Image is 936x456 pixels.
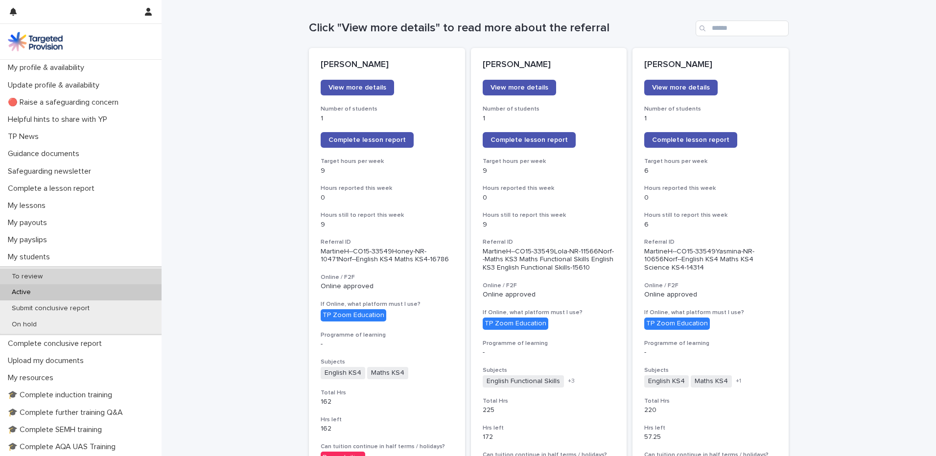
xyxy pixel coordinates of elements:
[652,84,710,91] span: View more details
[644,433,777,441] p: 57.25
[309,21,692,35] h1: Click "View more details" to read more about the referral
[696,21,789,36] input: Search
[483,184,615,192] h3: Hours reported this week
[483,424,615,432] h3: Hrs left
[483,221,615,229] p: 9
[483,132,576,148] a: Complete lesson report
[644,221,777,229] p: 6
[4,373,61,383] p: My resources
[483,60,615,70] p: [PERSON_NAME]
[644,132,737,148] a: Complete lesson report
[321,158,453,165] h3: Target hours per week
[4,442,123,452] p: 🎓 Complete AQA UAS Training
[644,348,777,357] p: -
[483,211,615,219] h3: Hours still to report this week
[644,318,710,330] div: TP Zoom Education
[321,114,453,123] p: 1
[644,114,777,123] p: 1
[321,194,453,202] p: 0
[644,167,777,175] p: 6
[644,406,777,414] p: 220
[483,238,615,246] h3: Referral ID
[4,304,97,313] p: Submit conclusive report
[568,378,575,384] span: + 3
[321,309,386,321] div: TP Zoom Education
[4,98,126,107] p: 🔴 Raise a safeguarding concern
[321,425,453,433] p: 162
[644,397,777,405] h3: Total Hrs
[491,137,568,143] span: Complete lesson report
[483,318,548,330] div: TP Zoom Education
[4,63,92,72] p: My profile & availability
[321,443,453,451] h3: Can tuition continue in half terms / holidays?
[321,211,453,219] h3: Hours still to report this week
[483,158,615,165] h3: Target hours per week
[483,114,615,123] p: 1
[4,167,99,176] p: Safeguarding newsletter
[4,390,120,400] p: 🎓 Complete induction training
[736,378,741,384] span: + 1
[644,366,777,374] h3: Subjects
[644,238,777,246] h3: Referral ID
[321,340,453,348] p: -
[483,348,615,357] p: -
[483,291,615,299] p: Online approved
[4,320,45,329] p: On hold
[8,32,63,51] img: M5nRWzHhSzIhMunXDL62
[644,211,777,219] h3: Hours still to report this week
[328,137,406,143] span: Complete lesson report
[644,340,777,347] h3: Programme of learning
[321,300,453,308] h3: If Online, what platform must I use?
[4,235,55,245] p: My payslips
[4,201,53,210] p: My lessons
[4,115,115,124] p: Helpful hints to share with YP
[321,60,453,70] p: [PERSON_NAME]
[4,425,110,434] p: 🎓 Complete SEMH training
[321,80,394,95] a: View more details
[644,248,777,272] p: MartineH--CO15-33549Yasmina-NR-10656Norf--English KS4 Maths KS4 Science KS4-14314
[644,60,777,70] p: [PERSON_NAME]
[321,274,453,281] h3: Online / F2F
[321,248,453,264] p: MartineH--CO15-33549Honey-NR-10471Norf--English KS4 Maths KS4-16786
[644,194,777,202] p: 0
[321,358,453,366] h3: Subjects
[483,340,615,347] h3: Programme of learning
[4,252,58,262] p: My students
[644,424,777,432] h3: Hrs left
[491,84,548,91] span: View more details
[483,309,615,317] h3: If Online, what platform must I use?
[483,282,615,290] h3: Online / F2F
[4,339,110,348] p: Complete conclusive report
[367,367,408,379] span: Maths KS4
[4,288,39,296] p: Active
[483,366,615,374] h3: Subjects
[4,149,87,159] p: Guidance documents
[321,184,453,192] h3: Hours reported this week
[321,167,453,175] p: 9
[483,248,615,272] p: MartineH--CO15-33549Lola-NR-11566Norf--Maths KS3 Maths Functional Skills English KS3 English Func...
[483,80,556,95] a: View more details
[483,406,615,414] p: 225
[321,416,453,424] h3: Hrs left
[321,132,414,148] a: Complete lesson report
[328,84,386,91] span: View more details
[483,433,615,441] p: 172
[644,184,777,192] h3: Hours reported this week
[321,105,453,113] h3: Number of students
[691,375,732,388] span: Maths KS4
[644,80,718,95] a: View more details
[4,81,107,90] p: Update profile & availability
[483,167,615,175] p: 9
[321,221,453,229] p: 9
[321,331,453,339] h3: Programme of learning
[644,105,777,113] h3: Number of students
[4,218,55,228] p: My payouts
[483,105,615,113] h3: Number of students
[644,309,777,317] h3: If Online, what platform must I use?
[483,194,615,202] p: 0
[644,282,777,290] h3: Online / F2F
[483,397,615,405] h3: Total Hrs
[652,137,729,143] span: Complete lesson report
[4,408,131,417] p: 🎓 Complete further training Q&A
